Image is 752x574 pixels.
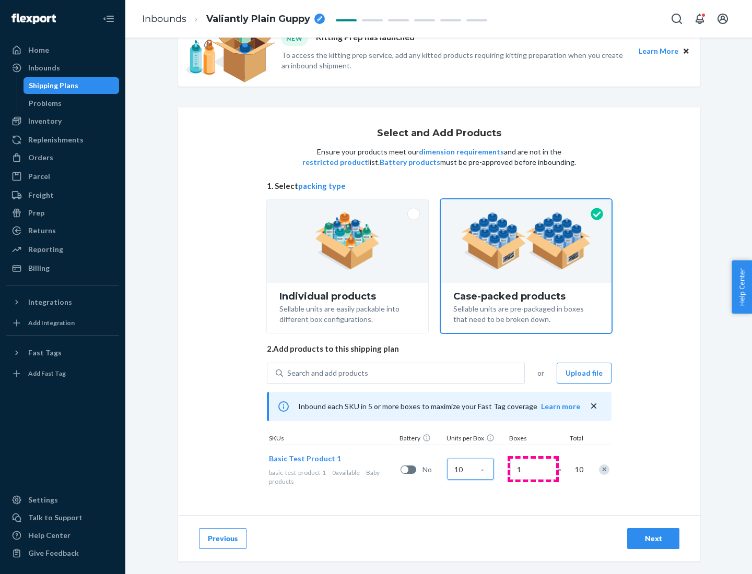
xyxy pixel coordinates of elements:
div: Sellable units are easily packable into different box configurations. [279,302,416,325]
button: Basic Test Product 1 [269,453,341,464]
button: Give Feedback [6,545,119,561]
div: Reporting [28,244,63,255]
div: Parcel [28,171,50,182]
div: Freight [28,190,54,200]
button: Fast Tags [6,344,119,361]
span: 0 available [332,469,360,476]
button: Upload file [557,363,612,384]
input: Case Quantity [448,459,494,480]
span: Valiantly Plain Guppy [206,13,310,26]
div: Shipping Plans [29,80,78,91]
div: NEW [281,31,308,45]
div: Inbounds [28,63,60,73]
button: Learn More [639,45,678,57]
div: Inbound each SKU in 5 or more boxes to maximize your Fast Tag coverage [267,392,612,421]
div: Help Center [28,530,70,541]
button: Learn more [541,401,580,412]
div: Give Feedback [28,548,79,558]
button: Open Search Box [666,8,687,29]
div: Home [28,45,49,55]
div: Add Fast Tag [28,369,66,378]
span: basic-test-product-1 [269,469,326,476]
a: Returns [6,222,119,239]
div: SKUs [267,434,397,445]
span: 2. Add products to this shipping plan [267,343,612,354]
ol: breadcrumbs [134,4,333,34]
div: Search and add products [287,368,368,378]
a: Shipping Plans [23,77,120,94]
div: Talk to Support [28,512,83,523]
div: Inventory [28,116,62,126]
div: Fast Tags [28,348,62,358]
div: Case-packed products [453,291,599,302]
a: Problems [23,95,120,112]
span: 1. Select [267,181,612,192]
a: Reporting [6,241,119,258]
button: Battery products [380,157,440,168]
span: or [537,368,544,378]
a: Parcel [6,168,119,185]
a: Add Integration [6,315,119,331]
button: Integrations [6,294,119,310]
div: Total [559,434,585,445]
img: individual-pack.facf35554cb0f1810c75b2bd6df2d64e.png [315,212,380,270]
div: Orders [28,152,53,163]
div: Individual products [279,291,416,302]
a: Prep [6,205,119,221]
span: No [422,464,443,475]
a: Freight [6,187,119,204]
button: close [589,401,599,412]
p: Ensure your products meet our and are not in the list. must be pre-approved before inbounding. [301,147,577,168]
p: To access the kitting prep service, add any kitted products requiring kitting preparation when yo... [281,50,629,71]
span: Basic Test Product 1 [269,454,341,463]
a: Add Fast Tag [6,365,119,382]
div: Baby products [269,468,396,486]
div: Battery [397,434,444,445]
a: Help Center [6,527,119,544]
span: 10 [573,464,583,475]
button: dimension requirements [419,147,504,157]
input: Number of boxes [510,459,556,480]
button: packing type [298,181,346,192]
a: Inbounds [6,59,119,76]
div: Returns [28,225,56,236]
button: Close [680,45,692,57]
p: Kitting Prep has launched [316,31,415,45]
div: Sellable units are pre-packaged in boxes that need to be broken down. [453,302,599,325]
img: case-pack.59cecea509d18c883b923b81aeac6d0b.png [461,212,591,270]
button: Open notifications [689,8,710,29]
a: Orders [6,149,119,166]
button: Help Center [732,260,752,314]
div: Integrations [28,297,72,307]
img: Flexport logo [11,14,56,24]
a: Inventory [6,113,119,129]
a: Inbounds [142,13,186,25]
a: Replenishments [6,131,119,148]
div: Replenishments [28,135,84,145]
button: Previous [199,528,246,549]
div: Remove Item [599,464,609,475]
a: Home [6,42,119,58]
div: Next [636,533,671,544]
div: Billing [28,263,50,273]
div: Prep [28,208,44,218]
div: Boxes [507,434,559,445]
div: Settings [28,495,58,505]
div: Units per Box [444,434,507,445]
div: Problems [29,98,62,109]
a: Settings [6,492,119,508]
button: Close Navigation [98,8,119,29]
a: Billing [6,260,119,277]
button: Open account menu [712,8,733,29]
span: = [557,464,568,475]
button: Next [627,528,679,549]
a: Talk to Support [6,509,119,526]
h1: Select and Add Products [377,128,501,139]
div: Add Integration [28,318,75,327]
button: restricted product [302,157,368,168]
